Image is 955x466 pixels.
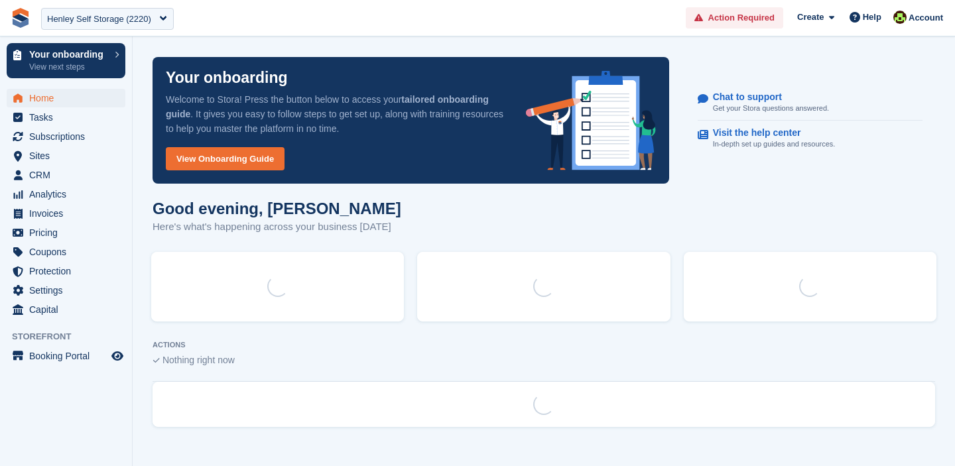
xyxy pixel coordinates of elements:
a: menu [7,166,125,184]
a: menu [7,185,125,204]
img: Catherine Coffey [893,11,907,24]
p: View next steps [29,61,108,73]
a: menu [7,108,125,127]
span: Sites [29,146,109,165]
p: Here's what's happening across your business [DATE] [153,219,401,235]
span: Nothing right now [162,355,235,365]
span: Account [909,11,943,25]
span: Booking Portal [29,347,109,365]
img: blank_slate_check_icon-ba018cac091ee9be17c0a81a6c232d5eb81de652e7a59be601be346b1b6ddf79.svg [153,358,160,363]
p: Your onboarding [166,70,288,86]
a: menu [7,146,125,165]
a: Your onboarding View next steps [7,43,125,78]
p: Chat to support [713,91,818,103]
a: menu [7,300,125,319]
p: In-depth set up guides and resources. [713,139,836,150]
img: onboarding-info-6c161a55d2c0e0a8cae90662b2fe09162a5109e8cc188191df67fb4f79e88e88.svg [526,71,656,170]
img: stora-icon-8386f47178a22dfd0bd8f6a31ec36ba5ce8667c1dd55bd0f319d3a0aa187defe.svg [11,8,31,28]
p: Welcome to Stora! Press the button below to access your . It gives you easy to follow steps to ge... [166,92,505,136]
span: Home [29,89,109,107]
a: menu [7,281,125,300]
span: CRM [29,166,109,184]
span: Analytics [29,185,109,204]
span: Tasks [29,108,109,127]
a: menu [7,204,125,223]
span: Pricing [29,223,109,242]
span: Subscriptions [29,127,109,146]
a: menu [7,262,125,280]
p: ACTIONS [153,341,935,349]
a: menu [7,223,125,242]
div: Henley Self Storage (2220) [47,13,151,26]
p: Visit the help center [713,127,825,139]
a: Chat to support Get your Stora questions answered. [698,85,923,121]
span: Storefront [12,330,132,343]
a: menu [7,89,125,107]
a: menu [7,243,125,261]
a: menu [7,347,125,365]
p: Your onboarding [29,50,108,59]
span: Settings [29,281,109,300]
p: Get your Stora questions answered. [713,103,829,114]
span: Action Required [708,11,775,25]
a: menu [7,127,125,146]
span: Coupons [29,243,109,261]
h1: Good evening, [PERSON_NAME] [153,200,401,217]
span: Capital [29,300,109,319]
span: Protection [29,262,109,280]
span: Help [863,11,881,24]
a: View Onboarding Guide [166,147,285,170]
a: Action Required [686,7,783,29]
span: Invoices [29,204,109,223]
span: Create [797,11,824,24]
a: Preview store [109,348,125,364]
a: Visit the help center In-depth set up guides and resources. [698,121,923,156]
